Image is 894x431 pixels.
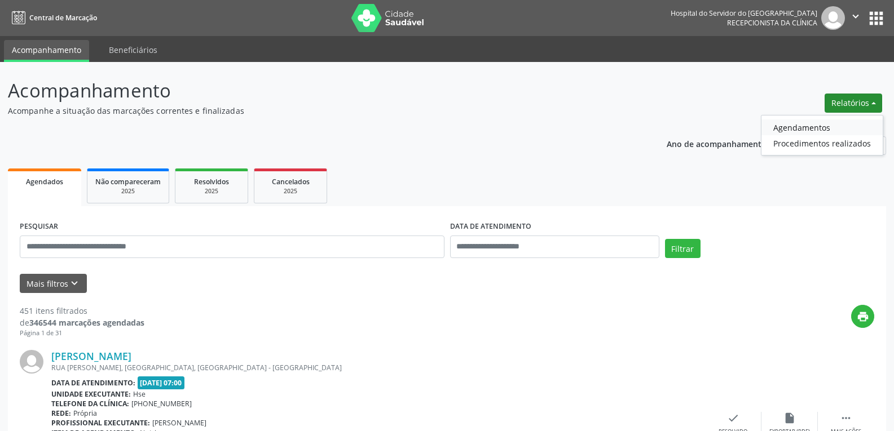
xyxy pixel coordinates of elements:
[667,136,767,150] p: Ano de acompanhamento
[783,412,796,424] i: insert_drive_file
[152,418,206,428] span: [PERSON_NAME]
[857,310,869,323] i: print
[450,218,531,236] label: DATA DE ATENDIMENTO
[95,177,161,186] span: Não compareceram
[194,177,229,186] span: Resolvidos
[20,218,58,236] label: PESQUISAR
[671,8,817,18] div: Hospital do Servidor do [GEOGRAPHIC_DATA]
[51,363,705,372] div: RUA [PERSON_NAME], [GEOGRAPHIC_DATA], [GEOGRAPHIC_DATA] - [GEOGRAPHIC_DATA]
[866,8,886,28] button: apps
[51,399,129,408] b: Telefone da clínica:
[851,305,874,328] button: print
[183,187,240,195] div: 2025
[29,317,144,328] strong: 346544 marcações agendadas
[51,418,150,428] b: Profissional executante:
[8,77,623,105] p: Acompanhamento
[849,10,862,23] i: 
[51,408,71,418] b: Rede:
[761,115,883,155] ul: Relatórios
[8,8,97,27] a: Central de Marcação
[51,378,135,388] b: Data de atendimento:
[133,389,146,399] span: Hse
[26,177,63,186] span: Agendados
[825,94,882,113] button: Relatórios
[20,328,144,338] div: Página 1 de 31
[4,40,89,62] a: Acompanhamento
[51,389,131,399] b: Unidade executante:
[73,408,97,418] span: Própria
[8,105,623,117] p: Acompanhe a situação das marcações correntes e finalizadas
[20,274,87,294] button: Mais filtroskeyboard_arrow_down
[761,119,883,135] a: Agendamentos
[272,177,310,186] span: Cancelados
[138,376,185,389] span: [DATE] 07:00
[131,399,192,408] span: [PHONE_NUMBER]
[20,305,144,317] div: 451 itens filtrados
[29,13,97,23] span: Central de Marcação
[840,412,852,424] i: 
[101,40,165,60] a: Beneficiários
[727,18,817,28] span: Recepcionista da clínica
[20,350,43,374] img: img
[20,317,144,328] div: de
[665,239,701,258] button: Filtrar
[95,187,161,195] div: 2025
[761,135,883,151] a: Procedimentos realizados
[727,412,739,424] i: check
[68,277,81,290] i: keyboard_arrow_down
[845,6,866,30] button: 
[51,350,131,362] a: [PERSON_NAME]
[262,187,319,195] div: 2025
[821,6,845,30] img: img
